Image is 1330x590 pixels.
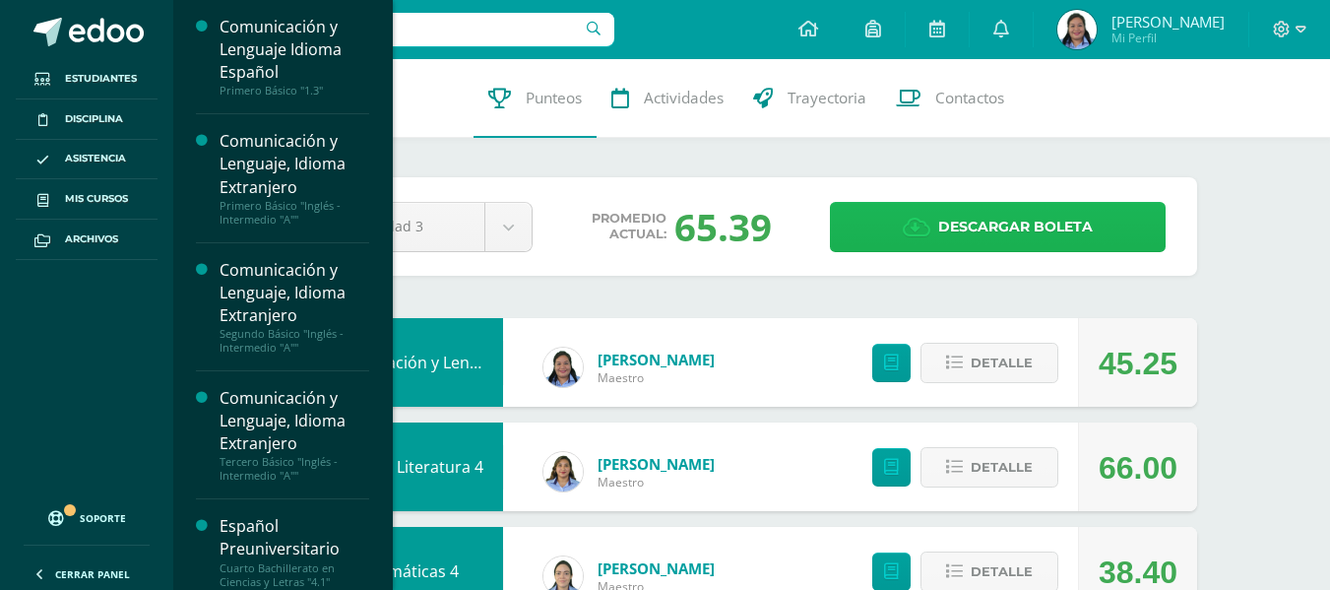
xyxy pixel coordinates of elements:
span: Punteos [526,88,582,108]
a: Comunicación y Lenguaje, Idioma ExtranjeroSegundo Básico "Inglés - Intermedio "A"" [220,259,369,355]
a: [PERSON_NAME] [598,454,715,474]
span: Trayectoria [788,88,866,108]
div: 66.00 [1099,424,1177,512]
span: Actividades [644,88,724,108]
a: Archivos [16,220,158,260]
div: 65.39 [674,201,772,252]
a: Unidad 3 [339,203,532,251]
span: Promedio actual: [592,211,666,242]
span: Archivos [65,231,118,247]
img: d5f85972cab0d57661bd544f50574cc9.png [543,452,583,492]
span: Soporte [80,511,126,525]
a: Comunicación y Lenguaje Idioma EspañolPrimero Básico "1.3" [220,16,369,98]
a: Mis cursos [16,179,158,220]
span: Estudiantes [65,71,137,87]
div: Lengua y Literatura 4 [306,423,503,511]
span: [PERSON_NAME] [1111,12,1225,32]
a: Español PreuniversitarioCuarto Bachillerato en Ciencias y Letras "4.1" [220,515,369,588]
div: Primero Básico "1.3" [220,84,369,98]
img: 8a517a26fde2b7d9032ce51f9264dd8d.png [543,348,583,387]
div: Comunicación y Lenguaje L3, Inglés 4 [306,318,503,407]
span: Disciplina [65,111,123,127]
span: Detalle [971,449,1033,486]
div: Cuarto Bachillerato en Ciencias y Letras "4.1" [220,561,369,589]
a: Soporte [24,492,150,540]
span: Detalle [971,554,1033,590]
div: Primero Básico "Inglés - Intermedio "A"" [220,199,369,227]
button: Detalle [920,343,1058,383]
a: Asistencia [16,140,158,180]
span: Contactos [935,88,1004,108]
span: Descargar boleta [938,203,1093,251]
a: Contactos [881,59,1019,138]
span: Mi Perfil [1111,30,1225,46]
a: Punteos [474,59,597,138]
button: Detalle [920,447,1058,488]
a: Trayectoria [738,59,881,138]
a: Estudiantes [16,59,158,99]
a: [PERSON_NAME] [598,350,715,369]
span: Cerrar panel [55,567,130,581]
a: Actividades [597,59,738,138]
a: Comunicación y Lenguaje, Idioma ExtranjeroPrimero Básico "Inglés - Intermedio "A"" [220,130,369,226]
a: Disciplina [16,99,158,140]
a: Descargar boleta [830,202,1166,252]
div: Comunicación y Lenguaje, Idioma Extranjero [220,259,369,327]
span: Maestro [598,474,715,491]
div: 45.25 [1099,319,1177,408]
span: Asistencia [65,151,126,166]
span: Unidad 3 [363,203,460,249]
input: Busca un usuario... [186,13,614,46]
div: Comunicación y Lenguaje, Idioma Extranjero [220,130,369,198]
span: Mis cursos [65,191,128,207]
div: Español Preuniversitario [220,515,369,560]
a: Comunicación y Lenguaje, Idioma ExtranjeroTercero Básico "Inglés - Intermedio "A"" [220,387,369,483]
div: Tercero Básico "Inglés - Intermedio "A"" [220,455,369,483]
div: Comunicación y Lenguaje Idioma Español [220,16,369,84]
img: 7789f009e13315f724d5653bd3ad03c2.png [1057,10,1097,49]
a: [PERSON_NAME] [598,558,715,578]
div: Segundo Básico "Inglés - Intermedio "A"" [220,327,369,355]
span: Maestro [598,369,715,386]
div: Comunicación y Lenguaje, Idioma Extranjero [220,387,369,455]
span: Detalle [971,345,1033,381]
